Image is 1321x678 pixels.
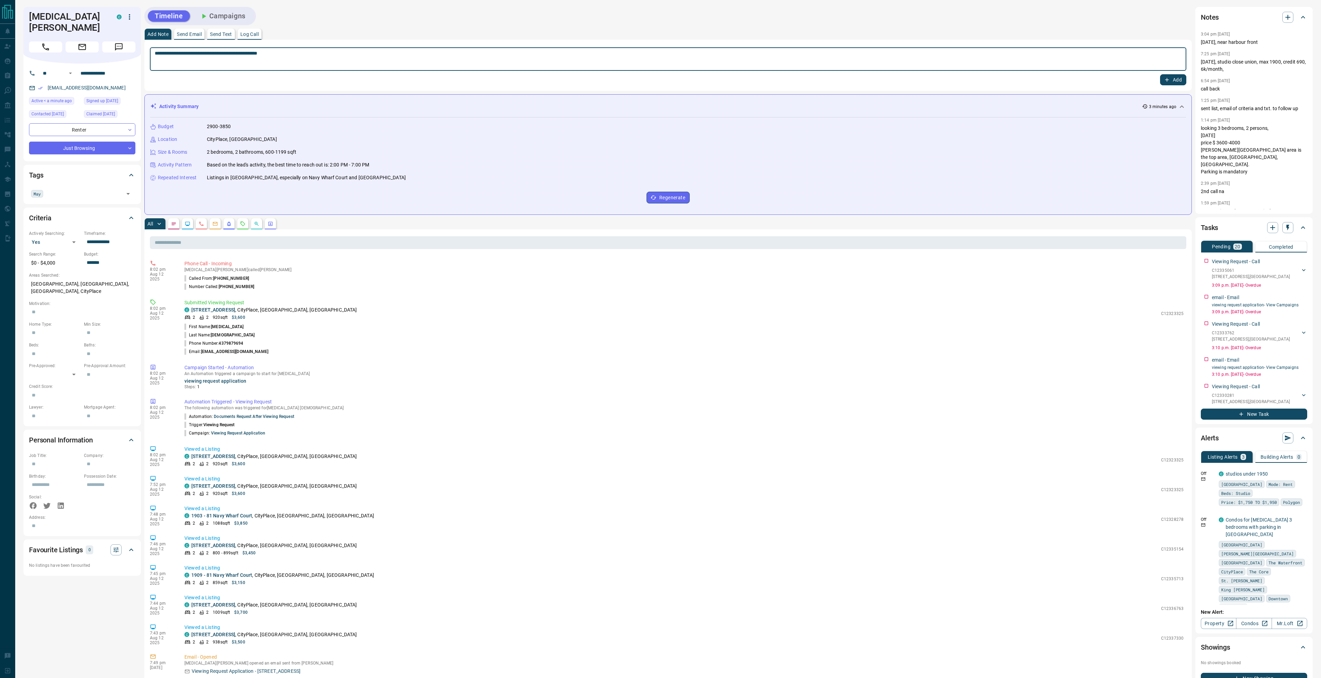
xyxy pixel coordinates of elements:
[1221,559,1262,566] span: [GEOGRAPHIC_DATA]
[1212,258,1260,265] p: Viewing Request - Call
[150,405,174,410] p: 8:02 pm
[213,609,230,615] p: 1009 sqft
[150,311,174,321] p: Aug 12 2025
[193,10,252,22] button: Campaigns
[1212,399,1290,405] p: [STREET_ADDRESS] , [GEOGRAPHIC_DATA]
[1161,635,1184,641] p: C12337330
[191,632,235,637] a: [STREET_ADDRESS]
[158,136,177,143] p: Location
[1269,595,1288,602] span: Downtown
[29,257,80,269] p: $0 - $4,000
[1221,490,1250,497] span: Beds: Studio
[1201,85,1307,93] p: call back
[84,230,135,237] p: Timeframe:
[226,221,232,227] svg: Listing Alerts
[1221,550,1294,557] span: [PERSON_NAME][GEOGRAPHIC_DATA]
[1212,267,1290,274] p: C12335061
[29,41,62,52] span: Call
[199,221,204,227] svg: Calls
[150,601,174,606] p: 7:44 pm
[150,306,174,311] p: 8:02 pm
[213,520,230,526] p: 1088 sqft
[206,609,209,615] p: 2
[184,430,265,436] p: Campaign:
[1160,74,1186,85] button: Add
[191,543,235,548] a: [STREET_ADDRESS]
[213,461,228,467] p: 920 sqft
[1161,576,1184,582] p: C12335713
[1201,118,1230,123] p: 1:14 pm [DATE]
[213,580,228,586] p: 859 sqft
[1212,303,1299,307] a: viewing request application- View Campaigns
[29,237,80,248] div: Yes
[29,342,80,348] p: Beds:
[184,413,294,420] p: Automation:
[1212,294,1239,301] p: email - Email
[29,452,80,459] p: Job Title:
[1201,181,1230,186] p: 2:39 pm [DATE]
[29,110,80,120] div: Sun Aug 10 2025
[31,97,72,104] span: Active < a minute ago
[1201,51,1230,56] p: 7:25 pm [DATE]
[48,85,126,90] a: [EMAIL_ADDRESS][DOMAIN_NAME]
[193,461,195,467] p: 2
[184,324,243,330] p: First Name:
[191,512,374,519] p: , CityPlace, [GEOGRAPHIC_DATA], [GEOGRAPHIC_DATA]
[184,267,1184,272] p: [MEDICAL_DATA][PERSON_NAME] called [PERSON_NAME]
[191,513,252,518] a: 1903 - 81 Navy Wharf Court
[150,576,174,586] p: Aug 12 2025
[207,136,277,143] p: CityPlace, [GEOGRAPHIC_DATA]
[1201,208,1307,215] p: range twice and went to vm, its her vm
[150,665,174,670] p: [DATE]
[150,452,174,457] p: 8:02 pm
[242,550,256,556] p: $3,450
[29,542,135,558] div: Favourite Listings0
[29,432,135,448] div: Personal Information
[1212,244,1231,249] p: Pending
[1212,282,1307,288] p: 3:09 p.m. [DATE] - Overdue
[29,321,80,327] p: Home Type:
[1283,499,1300,506] span: Polygon
[213,276,249,281] span: [PHONE_NUMBER]
[1201,32,1230,37] p: 3:04 pm [DATE]
[29,142,135,154] div: Just Browsing
[184,348,268,355] p: Email:
[84,97,135,107] div: Fri Oct 20 2023
[1269,481,1293,488] span: Mode: Rent
[184,299,1184,306] p: Submitted Viewing Request
[84,404,135,410] p: Mortgage Agent:
[29,170,43,181] h2: Tags
[1161,516,1184,523] p: C12328278
[1201,9,1307,26] div: Notes
[1201,219,1307,236] div: Tasks
[647,192,690,203] button: Regenerate
[1161,457,1184,463] p: C12323325
[66,41,99,52] span: Email
[38,86,43,90] svg: Email Verified
[29,404,80,410] p: Lawyer:
[1212,345,1307,351] p: 3:10 p.m. [DATE] - Overdue
[1201,639,1307,656] div: Showings
[211,333,255,337] span: [DEMOGRAPHIC_DATA]
[1226,517,1292,537] a: Condos for [MEDICAL_DATA] 3 bedrooms with parking in [GEOGRAPHIC_DATA]
[232,639,245,645] p: $3,500
[1212,274,1290,280] p: [STREET_ADDRESS] , [GEOGRAPHIC_DATA]
[1212,328,1307,344] div: C12333762[STREET_ADDRESS],[GEOGRAPHIC_DATA]
[1161,605,1184,612] p: C12336763
[1201,432,1219,443] h2: Alerts
[1201,409,1307,420] button: New Task
[1221,604,1245,611] span: Mode: Rent
[184,340,243,346] p: Phone Number:
[29,210,135,226] div: Criteria
[184,284,254,290] p: Number Called:
[29,272,135,278] p: Areas Searched:
[150,376,174,385] p: Aug 12 2025
[184,624,1184,631] p: Viewed a Listing
[1272,618,1307,629] a: Mr.Loft
[1242,455,1245,459] p: 3
[1219,517,1224,522] div: condos.ca
[203,422,235,427] span: Viewing Request
[184,398,1184,405] p: Automation Triggered - Viewing Request
[193,314,195,321] p: 2
[219,341,243,346] span: 4379879694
